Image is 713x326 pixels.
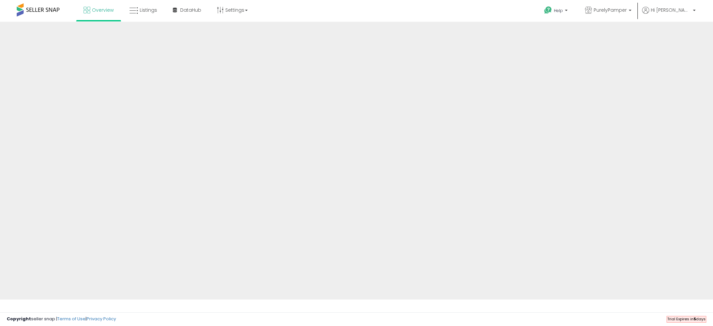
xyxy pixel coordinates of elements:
span: Listings [140,7,157,13]
a: Hi [PERSON_NAME] [642,7,696,22]
span: PurelyPamper [594,7,627,13]
span: DataHub [180,7,201,13]
span: Help [554,8,563,13]
a: Help [539,1,574,22]
span: Hi [PERSON_NAME] [651,7,691,13]
span: Overview [92,7,114,13]
i: Get Help [544,6,552,14]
